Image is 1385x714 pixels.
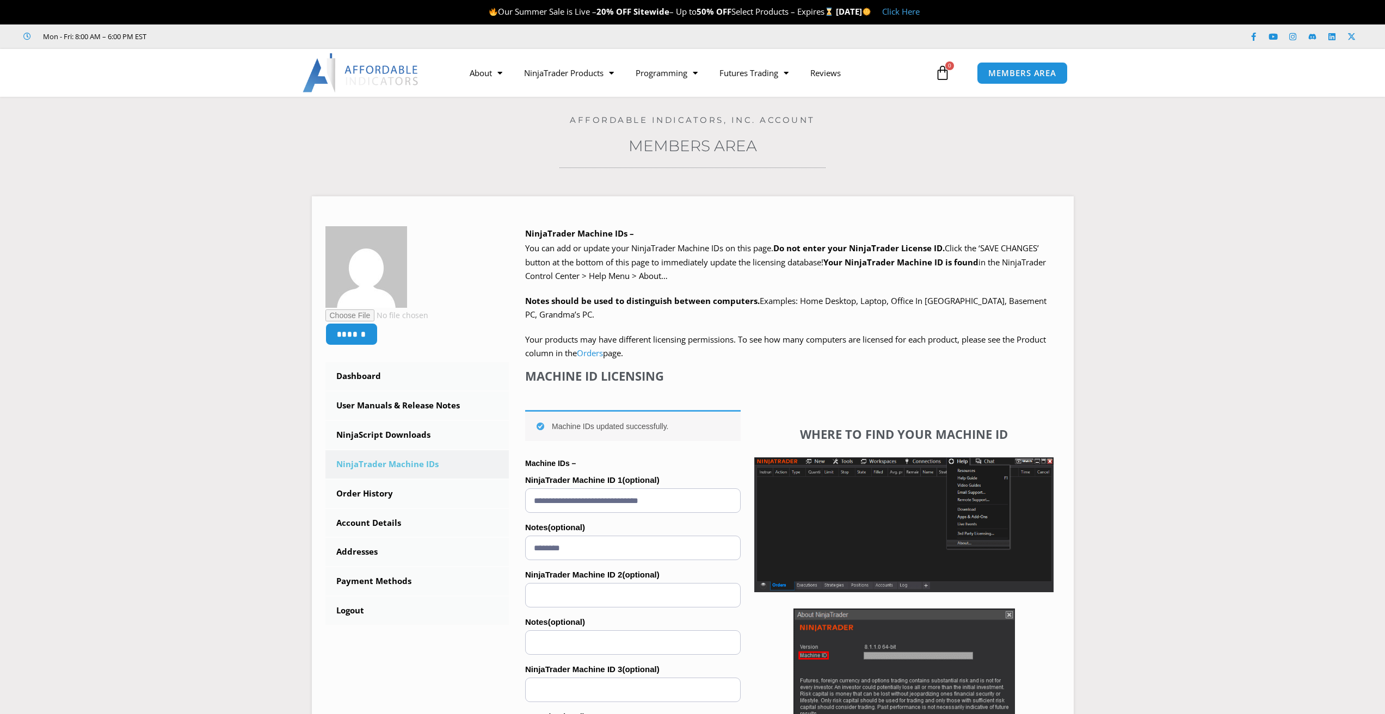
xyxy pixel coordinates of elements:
label: NinjaTrader Machine ID 1 [525,472,741,488]
a: Logout [325,597,509,625]
span: (optional) [548,523,585,532]
span: Mon - Fri: 8:00 AM – 6:00 PM EST [40,30,146,43]
span: (optional) [622,570,659,579]
a: Futures Trading [709,60,799,85]
b: NinjaTrader Machine IDs – [525,228,634,239]
nav: Account pages [325,362,509,625]
span: (optional) [622,665,659,674]
strong: Machine IDs – [525,459,576,468]
iframe: Customer reviews powered by Trustpilot [162,31,325,42]
a: Members Area [629,136,757,155]
a: Reviews [799,60,852,85]
img: LogoAI | Affordable Indicators – NinjaTrader [303,53,420,92]
label: NinjaTrader Machine ID 3 [525,661,741,678]
a: Addresses [325,538,509,566]
a: Dashboard [325,362,509,390]
a: Affordable Indicators, Inc. Account [570,115,815,125]
nav: Menu [459,60,932,85]
a: Click Here [882,6,920,17]
a: About [459,60,513,85]
span: Examples: Home Desktop, Laptop, Office In [GEOGRAPHIC_DATA], Basement PC, Grandma’s PC. [525,295,1047,320]
span: Your products may have different licensing permissions. To see how many computers are licensed fo... [525,334,1046,359]
img: 🌞 [863,8,871,16]
a: Programming [625,60,709,85]
img: 🔥 [489,8,497,16]
strong: 50% OFF [697,6,731,17]
a: Account Details [325,509,509,537]
strong: 20% OFF [596,6,631,17]
a: NinjaScript Downloads [325,421,509,449]
img: Screenshot 2025-01-17 1155544 | Affordable Indicators – NinjaTrader [754,457,1054,592]
a: Orders [577,347,603,358]
a: NinjaTrader Machine IDs [325,450,509,479]
a: Payment Methods [325,567,509,595]
a: 0 [919,57,967,89]
img: ⌛ [825,8,833,16]
span: MEMBERS AREA [988,69,1056,77]
a: Order History [325,480,509,508]
a: User Manuals & Release Notes [325,392,509,420]
h4: Machine ID Licensing [525,369,741,383]
span: (optional) [548,617,585,626]
b: Do not enter your NinjaTrader License ID. [773,243,945,253]
img: 7db3128c115a43f694adce31e78a6ad4d66e6ab2b04fb6ef6034ada9df84ea3c [325,226,407,308]
a: MEMBERS AREA [977,62,1068,84]
strong: [DATE] [836,6,871,17]
span: Our Summer Sale is Live – – Up to Select Products – Expires [489,6,836,17]
strong: Your NinjaTrader Machine ID is found [823,257,978,268]
h4: Where to find your Machine ID [754,427,1054,441]
label: Notes [525,614,741,630]
label: Notes [525,519,741,536]
span: (optional) [622,475,659,485]
span: 0 [945,61,954,70]
strong: Sitewide [633,6,669,17]
a: NinjaTrader Products [513,60,625,85]
div: Machine IDs updated successfully. [525,410,741,441]
span: Click the ‘SAVE CHANGES’ button at the bottom of this page to immediately update the licensing da... [525,243,1046,281]
label: NinjaTrader Machine ID 2 [525,567,741,583]
span: You can add or update your NinjaTrader Machine IDs on this page. [525,243,773,253]
strong: Notes should be used to distinguish between computers. [525,295,760,306]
